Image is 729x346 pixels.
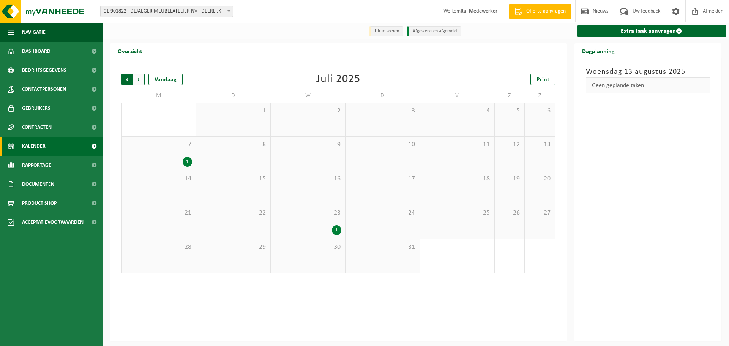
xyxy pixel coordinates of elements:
span: 31 [349,243,416,251]
td: Z [525,89,555,103]
span: Gebruikers [22,99,50,118]
span: Navigatie [22,23,46,42]
span: 22 [200,209,267,217]
span: 23 [275,209,341,217]
h2: Dagplanning [574,43,622,58]
span: Offerte aanvragen [524,8,568,15]
span: Volgende [133,74,145,85]
h2: Overzicht [110,43,150,58]
div: Vandaag [148,74,183,85]
td: D [346,89,420,103]
span: 28 [126,243,192,251]
td: W [271,89,346,103]
span: 11 [424,141,491,149]
strong: Raf Medewerker [461,8,497,14]
td: V [420,89,495,103]
span: 24 [349,209,416,217]
span: 16 [275,175,341,183]
span: 12 [499,141,521,149]
span: 5 [499,107,521,115]
span: 13 [529,141,551,149]
span: Acceptatievoorwaarden [22,213,84,232]
li: Uit te voeren [369,26,403,36]
span: 30 [275,243,341,251]
td: M [121,89,196,103]
span: Product Shop [22,194,57,213]
a: Offerte aanvragen [509,4,571,19]
span: 18 [424,175,491,183]
span: 4 [424,107,491,115]
span: 19 [499,175,521,183]
span: Dashboard [22,42,50,61]
span: Contracten [22,118,52,137]
div: 1 [332,225,341,235]
span: Print [536,77,549,83]
span: 1 [200,107,267,115]
div: 1 [183,157,192,167]
span: Kalender [22,137,46,156]
span: 21 [126,209,192,217]
span: Documenten [22,175,54,194]
span: 26 [499,209,521,217]
span: 6 [529,107,551,115]
span: 7 [126,141,192,149]
span: 17 [349,175,416,183]
span: 3 [349,107,416,115]
h3: Woensdag 13 augustus 2025 [586,66,710,77]
span: Vorige [121,74,133,85]
span: 27 [529,209,551,217]
span: 01-901822 - DEJAEGER MEUBELATELIER NV - DEERLIJK [100,6,233,17]
span: 29 [200,243,267,251]
span: 01-901822 - DEJAEGER MEUBELATELIER NV - DEERLIJK [101,6,233,17]
span: Contactpersonen [22,80,66,99]
span: 8 [200,141,267,149]
span: 20 [529,175,551,183]
span: Rapportage [22,156,51,175]
div: Juli 2025 [316,74,360,85]
span: 2 [275,107,341,115]
span: 14 [126,175,192,183]
a: Extra taak aanvragen [577,25,726,37]
a: Print [530,74,555,85]
td: Z [495,89,525,103]
span: 15 [200,175,267,183]
span: 9 [275,141,341,149]
span: 10 [349,141,416,149]
div: Geen geplande taken [586,77,710,93]
span: Bedrijfsgegevens [22,61,66,80]
td: D [196,89,271,103]
li: Afgewerkt en afgemeld [407,26,461,36]
span: 25 [424,209,491,217]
